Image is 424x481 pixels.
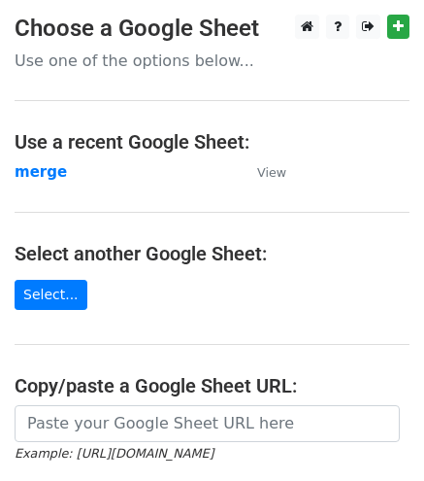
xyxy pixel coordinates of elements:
[15,242,409,265] h4: Select another Google Sheet:
[238,163,286,181] a: View
[257,165,286,180] small: View
[15,405,400,442] input: Paste your Google Sheet URL here
[15,15,409,43] h3: Choose a Google Sheet
[15,51,409,71] p: Use one of the options below...
[15,446,213,461] small: Example: [URL][DOMAIN_NAME]
[15,374,409,397] h4: Copy/paste a Google Sheet URL:
[15,163,67,181] a: merge
[15,130,409,154] h4: Use a recent Google Sheet:
[15,280,87,310] a: Select...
